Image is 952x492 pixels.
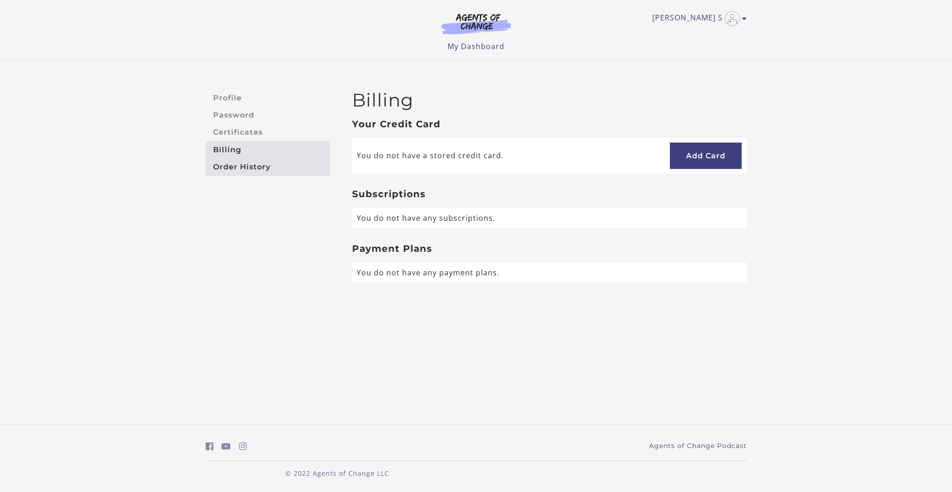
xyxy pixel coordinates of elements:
h2: Billing [352,89,747,111]
td: You do not have any payment plans. [352,262,747,283]
a: Billing [206,141,330,158]
td: You do not have any subscriptions. [352,207,747,229]
a: Agents of Change Podcast [649,441,747,451]
a: Profile [206,89,330,106]
a: Add Card [670,143,742,169]
a: Certificates [206,124,330,141]
h3: Your Credit Card [352,118,747,130]
i: https://www.youtube.com/c/AgentsofChangeTestPrepbyMeaganMitchell (Open in a new window) [221,442,231,451]
a: My Dashboard [448,41,504,51]
a: Password [206,106,330,124]
i: https://www.facebook.com/groups/aswbtestprep (Open in a new window) [206,442,214,451]
a: https://www.instagram.com/agentsofchangeprep/ (Open in a new window) [239,440,247,453]
i: https://www.instagram.com/agentsofchangeprep/ (Open in a new window) [239,442,247,451]
a: https://www.youtube.com/c/AgentsofChangeTestPrepbyMeaganMitchell (Open in a new window) [221,440,231,453]
p: © 2022 Agents of Change LLC [206,468,469,478]
a: https://www.facebook.com/groups/aswbtestprep (Open in a new window) [206,440,214,453]
h3: Subscriptions [352,188,747,199]
img: Agents of Change Logo [432,13,521,34]
td: You do not have a stored credit card. [352,137,615,174]
a: Toggle menu [652,11,742,26]
a: Order History [206,158,330,175]
h3: Payment Plans [352,243,747,254]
